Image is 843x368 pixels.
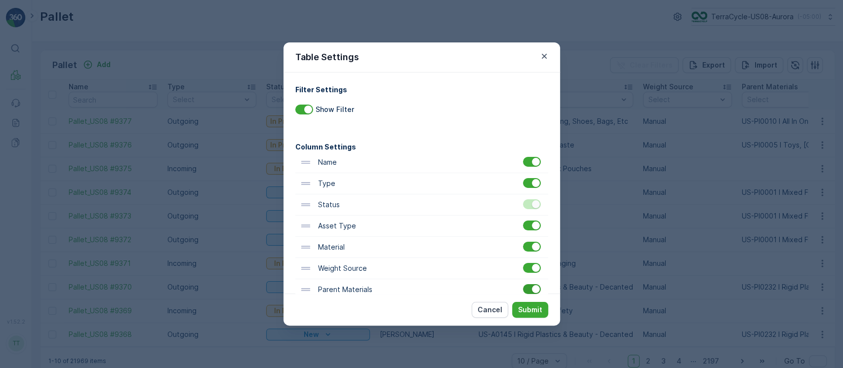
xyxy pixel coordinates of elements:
div: Status [295,194,548,216]
p: Table Settings [295,50,359,64]
div: Type [295,173,548,194]
p: Weight Source [316,263,367,273]
div: Parent Materials [295,279,548,300]
p: Type [316,179,335,188]
p: Submit [518,305,542,315]
div: Material [295,237,548,258]
button: Submit [512,302,548,318]
p: Status [316,200,340,210]
p: Asset Type [316,221,356,231]
button: Cancel [472,302,508,318]
p: Cancel [478,305,502,315]
p: Name [316,157,337,167]
p: Material [316,242,345,252]
div: Asset Type [295,216,548,237]
div: Name [295,152,548,173]
div: Weight Source [295,258,548,279]
h4: Column Settings [295,142,548,152]
p: Show Filter [316,105,354,114]
p: Parent Materials [316,285,372,294]
h4: Filter Settings [295,84,548,95]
